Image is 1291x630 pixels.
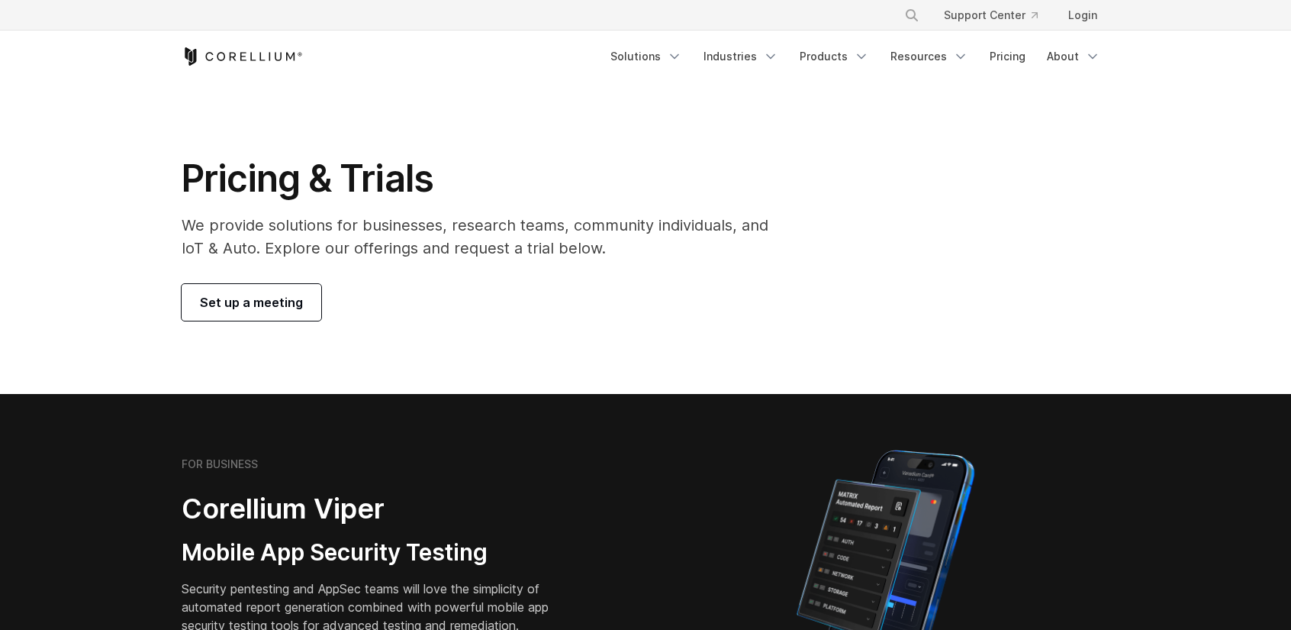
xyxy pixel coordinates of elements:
a: Pricing [980,43,1035,70]
a: Solutions [601,43,691,70]
a: Login [1056,2,1109,29]
a: Products [790,43,878,70]
p: We provide solutions for businesses, research teams, community individuals, and IoT & Auto. Explo... [182,214,790,260]
h3: Mobile App Security Testing [182,538,572,567]
h1: Pricing & Trials [182,156,790,202]
div: Navigation Menu [886,2,1109,29]
a: Corellium Home [182,47,303,66]
a: About [1038,43,1109,70]
a: Industries [694,43,787,70]
div: Navigation Menu [601,43,1109,70]
a: Resources [881,43,977,70]
h6: FOR BUSINESS [182,457,258,471]
a: Set up a meeting [182,284,321,321]
h2: Corellium Viper [182,492,572,526]
button: Search [898,2,926,29]
a: Support Center [932,2,1050,29]
span: Set up a meeting [200,293,303,312]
